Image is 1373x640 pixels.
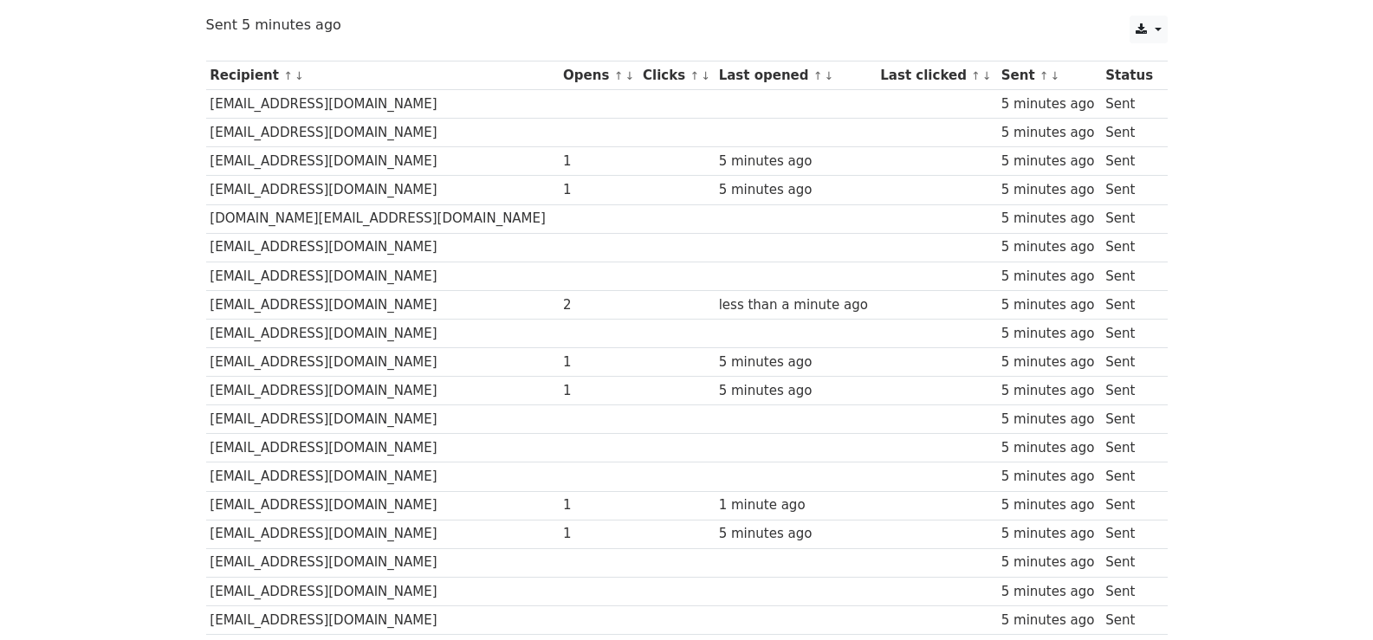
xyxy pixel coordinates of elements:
[563,495,634,515] div: 1
[719,524,872,544] div: 5 minutes ago
[559,61,638,90] th: Opens
[1101,176,1158,204] td: Sent
[1001,611,1098,630] div: 5 minutes ago
[206,405,560,434] td: [EMAIL_ADDRESS][DOMAIN_NAME]
[1001,495,1098,515] div: 5 minutes ago
[206,319,560,347] td: [EMAIL_ADDRESS][DOMAIN_NAME]
[1039,69,1049,82] a: ↑
[1101,405,1158,434] td: Sent
[1101,520,1158,548] td: Sent
[206,348,560,377] td: [EMAIL_ADDRESS][DOMAIN_NAME]
[206,204,560,233] td: [DOMAIN_NAME][EMAIL_ADDRESS][DOMAIN_NAME]
[1101,262,1158,290] td: Sent
[625,69,634,82] a: ↓
[206,147,560,176] td: [EMAIL_ADDRESS][DOMAIN_NAME]
[1001,582,1098,602] div: 5 minutes ago
[206,290,560,319] td: [EMAIL_ADDRESS][DOMAIN_NAME]
[719,495,872,515] div: 1 minute ago
[206,377,560,405] td: [EMAIL_ADDRESS][DOMAIN_NAME]
[982,69,992,82] a: ↓
[1101,90,1158,119] td: Sent
[1101,119,1158,147] td: Sent
[1001,94,1098,114] div: 5 minutes ago
[1101,434,1158,462] td: Sent
[1051,69,1060,82] a: ↓
[563,524,634,544] div: 1
[206,119,560,147] td: [EMAIL_ADDRESS][DOMAIN_NAME]
[1001,324,1098,344] div: 5 minutes ago
[1001,237,1098,257] div: 5 minutes ago
[1101,319,1158,347] td: Sent
[206,462,560,491] td: [EMAIL_ADDRESS][DOMAIN_NAME]
[1001,524,1098,544] div: 5 minutes ago
[206,577,560,605] td: [EMAIL_ADDRESS][DOMAIN_NAME]
[971,69,981,82] a: ↑
[563,180,634,200] div: 1
[1286,557,1373,640] iframe: Chat Widget
[1101,491,1158,520] td: Sent
[1101,377,1158,405] td: Sent
[1001,152,1098,171] div: 5 minutes ago
[206,61,560,90] th: Recipient
[563,381,634,401] div: 1
[1101,462,1158,491] td: Sent
[206,233,560,262] td: [EMAIL_ADDRESS][DOMAIN_NAME]
[283,69,293,82] a: ↑
[1001,438,1098,458] div: 5 minutes ago
[1101,290,1158,319] td: Sent
[1001,410,1098,430] div: 5 minutes ago
[1001,381,1098,401] div: 5 minutes ago
[1101,233,1158,262] td: Sent
[1101,61,1158,90] th: Status
[206,491,560,520] td: [EMAIL_ADDRESS][DOMAIN_NAME]
[813,69,823,82] a: ↑
[701,69,710,82] a: ↓
[206,434,560,462] td: [EMAIL_ADDRESS][DOMAIN_NAME]
[1101,605,1158,634] td: Sent
[1101,204,1158,233] td: Sent
[719,381,872,401] div: 5 minutes ago
[1101,577,1158,605] td: Sent
[877,61,997,90] th: Last clicked
[563,152,634,171] div: 1
[638,61,715,90] th: Clicks
[690,69,699,82] a: ↑
[206,16,1168,34] p: Sent 5 minutes ago
[1001,352,1098,372] div: 5 minutes ago
[1101,548,1158,577] td: Sent
[206,548,560,577] td: [EMAIL_ADDRESS][DOMAIN_NAME]
[206,605,560,634] td: [EMAIL_ADDRESS][DOMAIN_NAME]
[1001,553,1098,572] div: 5 minutes ago
[1001,267,1098,287] div: 5 minutes ago
[206,90,560,119] td: [EMAIL_ADDRESS][DOMAIN_NAME]
[719,152,872,171] div: 5 minutes ago
[206,520,560,548] td: [EMAIL_ADDRESS][DOMAIN_NAME]
[1001,209,1098,229] div: 5 minutes ago
[1001,467,1098,487] div: 5 minutes ago
[715,61,877,90] th: Last opened
[1001,123,1098,143] div: 5 minutes ago
[206,176,560,204] td: [EMAIL_ADDRESS][DOMAIN_NAME]
[295,69,304,82] a: ↓
[824,69,833,82] a: ↓
[1001,180,1098,200] div: 5 minutes ago
[719,180,872,200] div: 5 minutes ago
[997,61,1101,90] th: Sent
[1001,295,1098,315] div: 5 minutes ago
[1101,147,1158,176] td: Sent
[563,352,634,372] div: 1
[719,295,872,315] div: less than a minute ago
[1101,348,1158,377] td: Sent
[614,69,624,82] a: ↑
[206,262,560,290] td: [EMAIL_ADDRESS][DOMAIN_NAME]
[719,352,872,372] div: 5 minutes ago
[563,295,634,315] div: 2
